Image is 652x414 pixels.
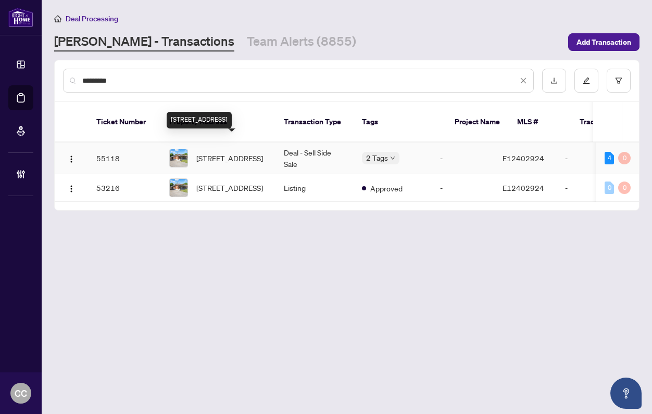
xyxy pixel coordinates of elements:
span: down [390,156,395,161]
span: CC [15,386,27,400]
span: home [54,15,61,22]
button: Logo [63,150,80,166]
span: Approved [370,183,403,194]
td: - [557,143,630,174]
a: [PERSON_NAME] - Transactions [54,33,234,51]
img: logo [8,8,33,27]
span: 2 Tags [366,152,388,164]
button: edit [574,69,598,93]
th: Ticket Number [88,102,161,143]
th: Trade Number [571,102,644,143]
th: Property Address [161,102,275,143]
img: thumbnail-img [170,179,187,197]
th: Tags [354,102,446,143]
td: - [557,174,630,202]
td: 55118 [88,143,161,174]
div: 0 [618,182,631,194]
img: Logo [67,155,76,163]
th: MLS # [509,102,571,143]
div: 0 [605,182,614,194]
span: [STREET_ADDRESS] [196,182,263,193]
td: Deal - Sell Side Sale [275,143,354,174]
button: Add Transaction [568,33,640,51]
span: [STREET_ADDRESS] [196,152,263,164]
span: close [520,77,527,84]
td: - [432,174,494,202]
button: Open asap [610,378,642,409]
a: Team Alerts (8855) [247,33,356,51]
span: E12402924 [503,183,544,192]
span: filter [615,77,622,84]
span: download [550,77,558,84]
div: [STREET_ADDRESS] [167,112,232,128]
button: download [542,69,566,93]
img: Logo [67,185,76,193]
div: 4 [605,152,614,164]
td: Listing [275,174,354,202]
span: Deal Processing [66,14,118,23]
td: 53216 [88,174,161,202]
div: 0 [618,152,631,164]
img: thumbnail-img [170,149,187,167]
th: Transaction Type [275,102,354,143]
button: Logo [63,179,80,196]
span: Add Transaction [576,34,631,50]
span: E12402924 [503,153,544,163]
span: edit [583,77,590,84]
button: filter [607,69,631,93]
th: Project Name [446,102,509,143]
td: - [432,143,494,174]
